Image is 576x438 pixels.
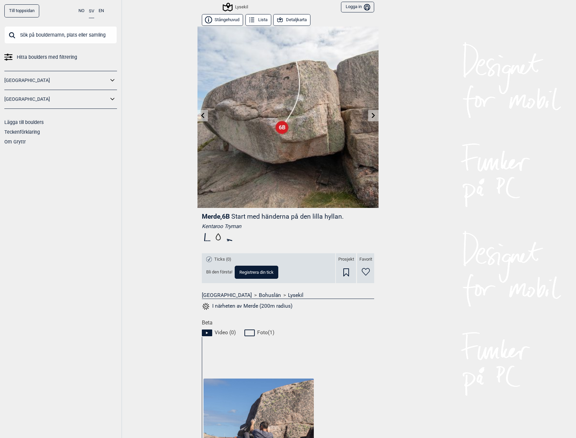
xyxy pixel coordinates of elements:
[206,269,232,275] span: Bli den första!
[273,14,310,26] button: Detaljkarta
[4,94,108,104] a: [GEOGRAPHIC_DATA]
[359,257,372,262] span: Favorit
[288,292,303,299] a: Lysekil
[214,257,231,262] span: Ticks (0)
[259,292,281,299] a: Bohuslän
[202,213,230,220] span: Merde , 6B
[4,120,44,125] a: Lägga till boulders
[197,27,379,208] img: Merde 210906
[89,4,94,18] button: SV
[215,329,236,336] span: Video ( 0 )
[202,14,243,26] button: Stångehuvud
[202,223,374,230] div: Kentaroo Tryman
[202,292,252,299] a: [GEOGRAPHIC_DATA]
[257,329,274,336] span: Foto ( 1 )
[202,292,374,299] nav: > >
[202,302,292,311] button: I närheten av Merde (200m radius)
[4,26,117,44] input: Sök på bouldernamn, plats eller samling
[235,266,278,279] button: Registrera din tick
[336,253,356,283] div: Prosjekt
[341,2,374,13] button: Logga in
[239,270,274,274] span: Registrera din tick
[4,139,26,144] a: Om Gryttr
[224,3,248,11] div: Lysekil
[4,52,117,62] a: Hitta boulders med filtrering
[17,52,77,62] span: Hitta boulders med filtrering
[4,4,39,17] a: Till toppsidan
[4,76,108,85] a: [GEOGRAPHIC_DATA]
[231,213,344,220] p: Start med händerna på den lilla hyllan.
[99,4,104,17] button: EN
[78,4,84,17] button: NO
[4,129,40,135] a: Teckenförklaring
[245,14,271,26] button: Lista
